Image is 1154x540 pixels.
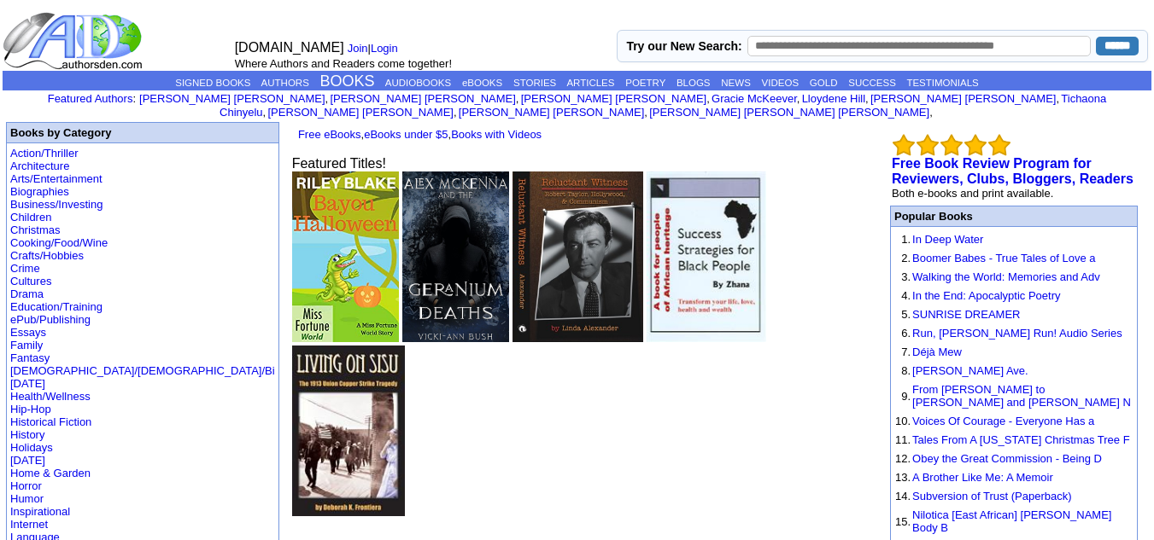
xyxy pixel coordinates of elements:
a: Reluctant Witness: Robert Taylor, Hollywood & Communism [513,330,643,345]
img: shim.gif [895,380,896,381]
font: 2. [901,252,911,264]
a: Christmas [10,224,61,236]
a: Holidays [10,441,53,454]
a: Nilotica [East African] [PERSON_NAME] Body B [912,508,1111,534]
font: i [933,108,934,118]
font: i [710,95,712,104]
a: Business/Investing [10,198,103,211]
a: Horror [10,479,42,492]
a: In the End: Apocalyptic Poetry [912,289,1060,302]
a: SUCCESS [848,78,896,88]
a: Bayou Halloween [292,330,399,345]
a: eBOOKS [462,78,502,88]
img: logo_ad.gif [3,11,146,71]
a: Boomer Babes - True Tales of Love a [912,252,1095,264]
img: shim.gif [895,450,896,450]
a: Family [10,339,43,351]
a: Join [348,42,368,55]
a: ePub/Publishing [10,313,91,326]
font: 9. [901,390,911,403]
font: 3. [901,270,911,283]
font: , , [292,128,542,141]
a: Children [10,211,51,224]
a: Crafts/Hobbies [10,249,84,262]
a: Alex McKenna and the Geranium Deaths [402,330,509,345]
a: GOLD [810,78,838,88]
img: shim.gif [895,324,896,325]
font: 12. [895,452,911,465]
a: Crime [10,262,40,275]
a: Free eBooks [298,128,361,141]
a: Tichaona Chinyelu [220,92,1106,119]
a: Books with Videos [451,128,542,141]
img: shim.gif [895,362,896,363]
a: Home & Garden [10,467,91,479]
font: [DOMAIN_NAME] [235,40,344,55]
a: STORIES [513,78,556,88]
a: [DATE] [10,377,45,390]
a: AUDIOBOOKS [385,78,451,88]
a: Internet [10,518,48,531]
font: Where Authors and Readers come together! [235,57,452,70]
a: From [PERSON_NAME] to [PERSON_NAME] and [PERSON_NAME] N [912,383,1131,409]
img: bigemptystars.png [988,134,1010,156]
a: BOOKS [320,73,375,90]
a: Historical Fiction [10,415,91,428]
a: Drama [10,287,44,300]
a: Essays [10,326,46,339]
b: Books by Category [10,126,111,139]
a: Cultures [10,275,51,287]
a: Fantasy [10,351,50,364]
a: Arts/Entertainment [10,172,103,185]
font: 7. [901,345,911,358]
a: [PERSON_NAME] [PERSON_NAME] [330,92,515,105]
a: [PERSON_NAME] [PERSON_NAME] [PERSON_NAME] [649,106,929,119]
a: SIGNED BOOKS [175,78,250,88]
a: Lloydene Hill [802,92,865,105]
a: POETRY [625,78,665,88]
img: 32343.jpg [292,345,405,516]
a: TESTIMONIALS [906,78,978,88]
font: 4. [901,289,911,302]
a: Walking the World: Memories and Adv [912,270,1100,283]
img: shim.gif [895,537,896,538]
font: i [328,95,330,104]
font: i [647,108,649,118]
font: i [800,95,801,104]
a: Subversion of Trust (Paperback) [912,490,1071,502]
img: shim.gif [895,412,896,413]
a: Free Book Review Program for Reviewers, Clubs, Bloggers, Readers [892,156,1133,186]
font: i [266,108,267,118]
a: [PERSON_NAME] [PERSON_NAME] [139,92,325,105]
font: 5. [901,308,911,321]
a: SUNRISE DREAMER [912,308,1020,321]
a: eBooks under $5 [364,128,448,141]
img: bigemptystars.png [893,134,915,156]
a: [DATE] [10,454,45,467]
a: VIDEOS [762,78,799,88]
a: Voices Of Courage - Everyone Has a [912,415,1094,427]
a: Run, [PERSON_NAME] Run! Audio Series [912,327,1122,340]
a: Inspirational [10,505,70,518]
a: Login [371,42,398,55]
a: Biographies [10,185,69,198]
a: Déjà Mew [912,345,962,358]
img: 14970.jpg [647,171,766,342]
a: ARTICLES [566,78,614,88]
img: 75926.jpg [292,171,399,342]
a: AUTHORS [261,78,309,88]
img: bigemptystars.png [964,134,987,156]
font: Popular Books [894,210,973,223]
font: i [869,95,870,104]
a: BLOGS [677,78,711,88]
a: [PERSON_NAME] [PERSON_NAME] [521,92,706,105]
font: | [348,42,404,55]
a: Cooking/Food/Wine [10,236,108,249]
a: Humor [10,492,44,505]
img: 79773.jpg [402,171,509,342]
a: [PERSON_NAME] [PERSON_NAME] [267,106,453,119]
font: , , , , , , , , , , [139,92,1106,119]
img: shim.gif [895,431,896,432]
font: 14. [895,490,911,502]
